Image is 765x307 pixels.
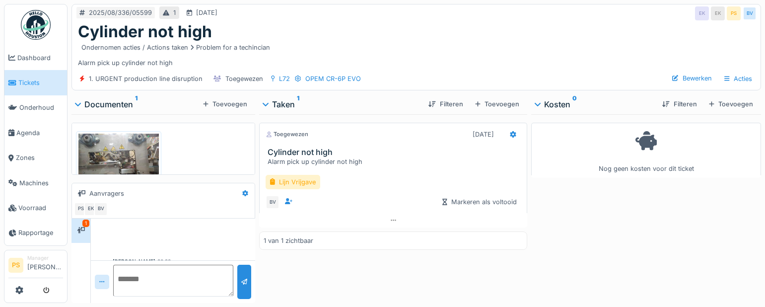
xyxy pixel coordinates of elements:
[89,189,124,198] div: Aanvragers
[8,254,63,278] a: PS Manager[PERSON_NAME]
[279,74,290,83] div: L72
[4,195,67,220] a: Voorraad
[473,130,494,139] div: [DATE]
[78,41,755,67] div: Alarm pick up cylinder not high
[266,175,320,189] div: Lijn Vrijgave
[78,22,212,41] h1: Cylinder not high
[572,98,577,110] sup: 0
[4,70,67,95] a: Tickets
[18,78,63,87] span: Tickets
[19,103,63,112] span: Onderhoud
[264,236,313,245] div: 1 van 1 zichtbaar
[266,130,308,139] div: Toegewezen
[17,53,63,63] span: Dashboard
[4,146,67,170] a: Zones
[18,203,63,213] span: Voorraad
[89,8,152,17] div: 2025/08/336/05599
[81,43,270,52] div: Ondernomen acties / Actions taken Problem for a techincian
[16,128,63,138] span: Agenda
[538,127,755,173] div: Nog geen kosten voor dit ticket
[89,74,203,83] div: 1. URGENT production line disruption
[471,97,523,111] div: Toevoegen
[705,97,757,111] div: Toevoegen
[268,157,523,166] div: Alarm pick up cylinder not high
[4,170,67,195] a: Machines
[4,45,67,70] a: Dashboard
[75,98,199,110] div: Documenten
[268,148,523,157] h3: Cylinder not high
[94,202,108,216] div: BV
[266,195,279,209] div: BV
[74,202,88,216] div: PS
[668,72,716,85] div: Bewerken
[438,195,521,209] div: Markeren als voltooid
[27,254,63,276] li: [PERSON_NAME]
[19,178,63,188] span: Machines
[135,98,138,110] sup: 1
[424,97,467,111] div: Filteren
[157,258,171,265] div: 20:23
[720,72,757,86] div: Acties
[78,134,159,194] img: b5qnsgkueiudjbbvq76ufp44tgij
[305,74,361,83] div: OPEM CR-6P EVO
[4,120,67,145] a: Agenda
[8,258,23,273] li: PS
[16,153,63,162] span: Zones
[199,97,251,111] div: Toevoegen
[743,6,757,20] div: BV
[4,95,67,120] a: Onderhoud
[535,98,654,110] div: Kosten
[113,258,155,265] div: [PERSON_NAME]
[297,98,299,110] sup: 1
[84,202,98,216] div: EK
[225,74,263,83] div: Toegewezen
[173,8,176,17] div: 1
[711,6,725,20] div: EK
[27,254,63,262] div: Manager
[727,6,741,20] div: PS
[263,98,420,110] div: Taken
[4,221,67,245] a: Rapportage
[82,220,89,227] div: 1
[695,6,709,20] div: EK
[18,228,63,237] span: Rapportage
[658,97,700,111] div: Filteren
[21,10,51,40] img: Badge_color-CXgf-gQk.svg
[196,8,217,17] div: [DATE]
